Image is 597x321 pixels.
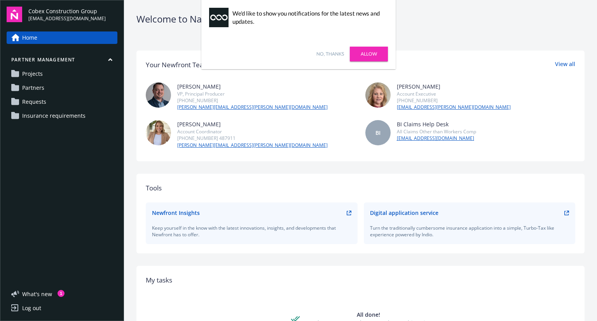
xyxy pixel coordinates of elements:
div: [PERSON_NAME] [177,82,328,91]
div: BI Claims Help Desk [397,120,476,128]
span: Insurance requirements [22,110,86,122]
div: Turn the traditionally cumbersome insurance application into a simple, Turbo-Tax like experience ... [370,225,569,238]
a: [PERSON_NAME][EMAIL_ADDRESS][PERSON_NAME][DOMAIN_NAME] [177,104,328,111]
button: What's new1 [7,290,65,298]
div: Welcome to Navigator , [PERSON_NAME] [136,12,585,26]
span: Cobex Construction Group [28,7,106,15]
img: navigator-logo.svg [7,7,22,22]
a: Partners [7,82,117,94]
a: View all [555,60,575,70]
div: We'd like to show you notifications for the latest news and updates. [232,9,384,26]
div: Keep yourself in the know with the latest innovations, insights, and developments that Newfront h... [152,225,351,238]
a: Projects [7,68,117,80]
div: [PHONE_NUMBER] [177,97,328,104]
div: All Claims Other than Workers Comp [397,128,476,135]
div: [PERSON_NAME] [177,120,328,128]
div: Account Coordinator [177,128,328,135]
div: Log out [22,302,41,314]
a: [EMAIL_ADDRESS][DOMAIN_NAME] [397,135,476,142]
img: photo [146,120,171,145]
div: [PHONE_NUMBER] [397,97,511,104]
span: Projects [22,68,43,80]
div: VP, Principal Producer [177,91,328,97]
a: Allow [350,47,388,61]
div: Tools [146,183,575,193]
span: Home [22,31,37,44]
span: BI [375,129,381,137]
img: photo [146,82,171,108]
div: Newfront Insights [152,209,200,217]
span: What ' s new [22,290,52,298]
div: My tasks [146,275,575,285]
div: Account Executive [397,91,511,97]
div: [PERSON_NAME] [397,82,511,91]
div: 1 [58,290,65,297]
a: Insurance requirements [7,110,117,122]
div: Digital application service [370,209,438,217]
span: Partners [22,82,44,94]
a: Home [7,31,117,44]
a: [EMAIL_ADDRESS][PERSON_NAME][DOMAIN_NAME] [397,104,511,111]
span: [EMAIL_ADDRESS][DOMAIN_NAME] [28,15,106,22]
button: Cobex Construction Group[EMAIL_ADDRESS][DOMAIN_NAME] [28,7,117,22]
div: [PHONE_NUMBER] 487911 [177,135,328,141]
div: All done! [306,311,431,319]
img: photo [365,82,391,108]
a: Requests [7,96,117,108]
a: No, thanks [316,51,344,58]
button: Partner management [7,56,117,66]
a: [PERSON_NAME][EMAIL_ADDRESS][PERSON_NAME][DOMAIN_NAME] [177,142,328,149]
div: Your Newfront Team [146,60,209,70]
span: Requests [22,96,46,108]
